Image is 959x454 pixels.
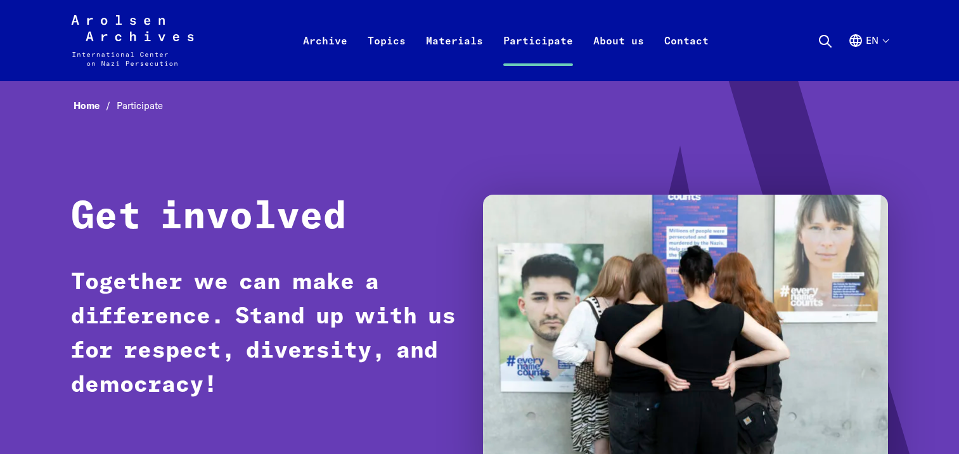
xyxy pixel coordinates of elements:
span: Participate [117,100,163,112]
a: Home [74,100,117,112]
nav: Primary [293,15,719,66]
button: English, language selection [848,33,888,79]
a: Participate [493,30,583,81]
a: Materials [416,30,493,81]
h1: Get involved [71,195,347,240]
a: About us [583,30,654,81]
a: Contact [654,30,719,81]
a: Archive [293,30,357,81]
p: Together we can make a difference. Stand up with us for respect, diversity, and democracy! [71,266,457,403]
a: Topics [357,30,416,81]
nav: Breadcrumb [71,96,888,116]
